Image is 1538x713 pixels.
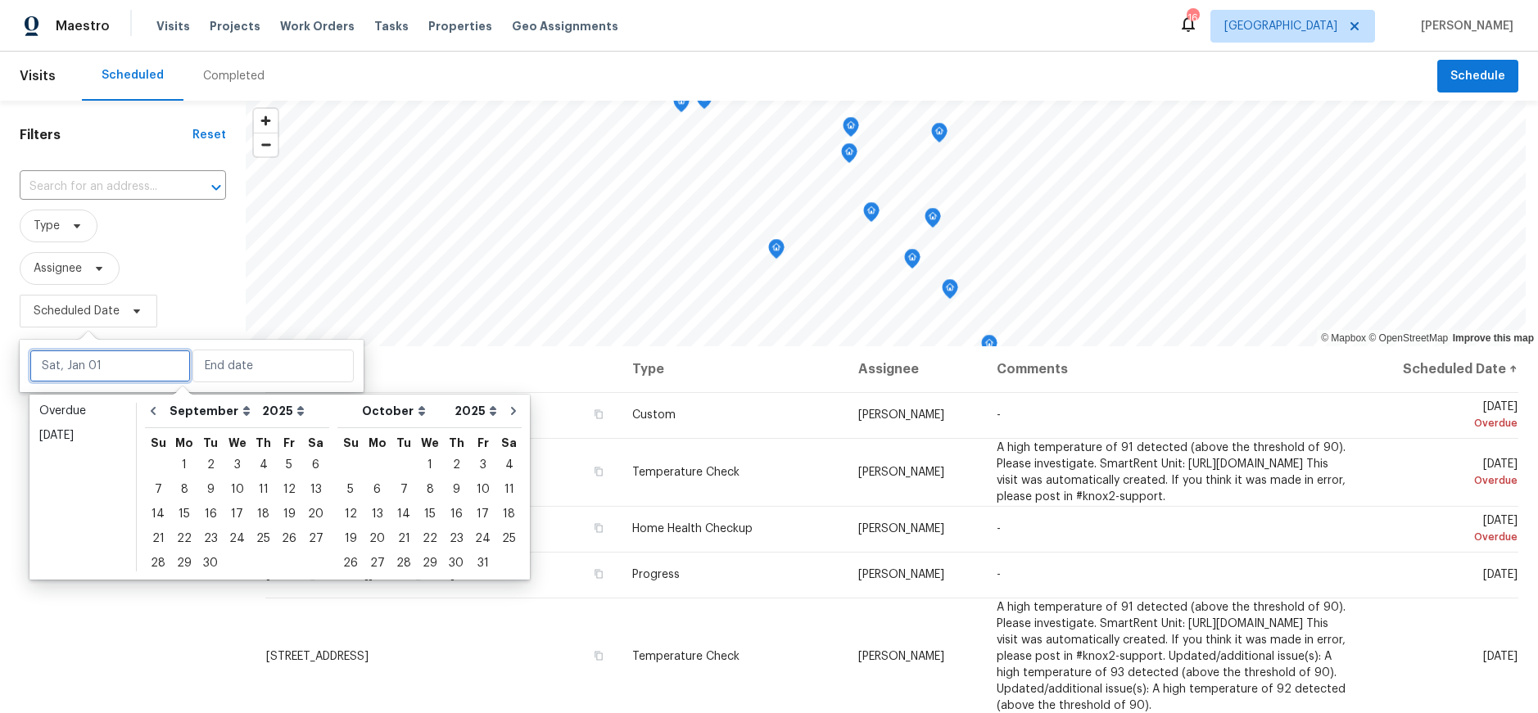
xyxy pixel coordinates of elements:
div: 22 [171,527,197,550]
div: Fri Oct 24 2025 [469,526,496,551]
div: Tue Oct 14 2025 [391,502,417,526]
div: Map marker [925,208,941,233]
div: 22 [417,527,443,550]
div: 14 [391,503,417,526]
th: Comments [984,346,1359,392]
div: Wed Sep 10 2025 [224,477,251,502]
div: 1 [417,454,443,476]
span: Scheduled Date [34,303,120,319]
div: Completed [203,68,265,84]
div: Sat Sep 27 2025 [302,526,329,551]
abbr: Friday [283,437,295,449]
span: Projects [210,18,260,34]
div: 3 [224,454,251,476]
input: Search for an address... [20,174,180,200]
span: Zoom in [254,109,278,133]
button: Copy Address [591,464,606,479]
button: Zoom out [254,133,278,156]
div: 25 [496,527,522,550]
span: Visits [156,18,190,34]
div: Wed Sep 03 2025 [224,453,251,477]
div: 5 [337,478,364,501]
span: [DATE] [1483,651,1518,662]
span: Home Health Checkup [632,523,753,535]
button: Copy Address [591,648,606,663]
div: 11 [251,478,276,501]
button: Go to next month [501,395,526,427]
div: Reset [192,127,226,143]
button: Copy Address [591,566,606,581]
div: Fri Oct 31 2025 [469,551,496,575]
div: Fri Oct 17 2025 [469,502,496,526]
div: 21 [145,527,171,550]
div: 2 [197,454,224,476]
th: Assignee [845,346,984,392]
div: Wed Sep 17 2025 [224,502,251,526]
div: Wed Oct 29 2025 [417,551,443,575]
div: Sun Oct 12 2025 [337,502,364,526]
span: Temperature Check [632,651,740,662]
div: Tue Sep 23 2025 [197,526,224,551]
span: Assignee [34,260,82,277]
div: Sun Sep 28 2025 [145,551,171,575]
abbr: Thursday [449,437,464,449]
div: Mon Sep 29 2025 [171,551,197,575]
div: 29 [171,552,197,575]
div: Map marker [696,89,712,115]
div: Tue Oct 28 2025 [391,551,417,575]
div: Scheduled [102,67,164,83]
div: Wed Oct 08 2025 [417,477,443,502]
div: [DATE] [39,427,126,444]
ul: Date picker shortcuts [34,399,132,575]
abbr: Wednesday [228,437,247,449]
div: 18 [251,503,276,526]
button: Open [205,176,228,199]
div: Mon Oct 20 2025 [364,526,391,551]
span: Work Orders [280,18,355,34]
abbr: Tuesday [203,437,218,449]
div: 8 [417,478,443,501]
abbr: Monday [369,437,387,449]
div: 28 [391,552,417,575]
div: 13 [364,503,391,526]
div: Map marker [673,93,690,118]
abbr: Saturday [308,437,323,449]
div: Thu Sep 25 2025 [251,526,276,551]
div: 10 [224,478,251,501]
span: [DATE] [1373,401,1518,431]
div: 13 [302,478,329,501]
div: Map marker [863,202,880,228]
span: [STREET_ADDRESS] [266,651,369,662]
div: Thu Oct 23 2025 [443,526,469,551]
div: 24 [469,527,496,550]
button: Schedule [1437,60,1518,93]
div: Sat Sep 06 2025 [302,453,329,477]
div: Wed Sep 24 2025 [224,526,251,551]
select: Month [358,399,450,423]
div: 12 [276,478,302,501]
div: Map marker [843,117,859,142]
span: Visits [20,58,56,94]
input: Sat, Jan 01 [29,350,191,382]
div: Thu Oct 02 2025 [443,453,469,477]
span: - [997,523,1001,535]
div: Sun Oct 05 2025 [337,477,364,502]
div: Map marker [904,249,921,274]
div: 23 [443,527,469,550]
div: Mon Oct 06 2025 [364,477,391,502]
div: Thu Sep 04 2025 [251,453,276,477]
div: Mon Oct 13 2025 [364,502,391,526]
span: [DATE] [1373,515,1518,545]
div: 30 [443,552,469,575]
input: End date [192,350,354,382]
div: 30 [197,552,224,575]
div: Tue Sep 09 2025 [197,477,224,502]
div: 17 [224,503,251,526]
div: Tue Sep 02 2025 [197,453,224,477]
div: 4 [496,454,522,476]
select: Year [258,399,309,423]
div: 16 [1187,10,1198,26]
div: Map marker [841,143,857,169]
div: 10 [469,478,496,501]
div: 9 [197,478,224,501]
